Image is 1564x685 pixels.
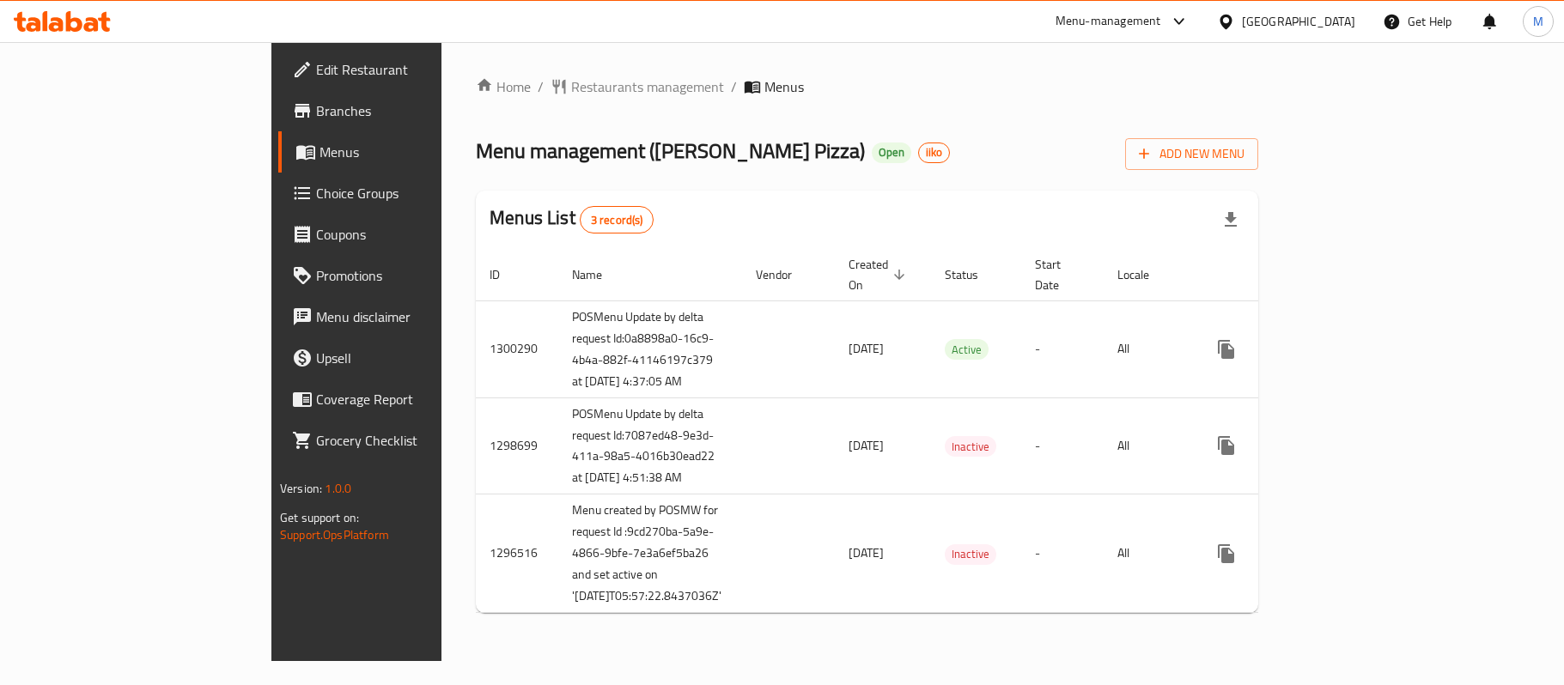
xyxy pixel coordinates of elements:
span: [DATE] [849,542,884,564]
a: Support.OpsPlatform [280,524,389,546]
td: - [1021,494,1104,613]
button: Change Status [1247,329,1288,370]
span: Name [572,264,624,285]
span: Restaurants management [571,76,724,97]
span: Created On [849,254,910,295]
td: Menu created by POSMW for request Id :9cd270ba-5a9e-4866-9bfe-7e3a6ef5ba26 and set active on '[DA... [558,494,742,613]
td: - [1021,300,1104,397]
span: Choice Groups [316,183,519,203]
a: Coverage Report [278,379,532,420]
td: All [1104,300,1192,397]
td: All [1104,494,1192,613]
span: [DATE] [849,337,884,360]
span: Menus [764,76,804,97]
span: Coverage Report [316,389,519,409]
th: Actions [1192,249,1384,301]
div: [GEOGRAPHIC_DATA] [1242,12,1355,31]
a: Promotions [278,255,532,296]
div: Inactive [945,436,996,457]
button: Change Status [1247,533,1288,574]
a: Choice Groups [278,173,532,214]
span: Upsell [316,348,519,368]
a: Edit Restaurant [278,49,532,90]
a: Menu disclaimer [278,296,532,337]
button: Add New Menu [1125,138,1258,170]
a: Restaurants management [551,76,724,97]
span: Status [945,264,1001,285]
span: Version: [280,477,322,500]
li: / [731,76,737,97]
span: Open [872,145,911,160]
span: Locale [1117,264,1171,285]
span: Branches [316,100,519,121]
span: Edit Restaurant [316,59,519,80]
span: Coupons [316,224,519,245]
button: more [1206,329,1247,370]
span: Menus [319,142,519,162]
button: more [1206,425,1247,466]
table: enhanced table [476,249,1384,614]
td: All [1104,397,1192,494]
span: Inactive [945,437,996,457]
span: Grocery Checklist [316,430,519,451]
button: more [1206,533,1247,574]
a: Grocery Checklist [278,420,532,461]
span: iiko [919,145,949,160]
span: Active [945,340,989,360]
td: - [1021,397,1104,494]
li: / [538,76,544,97]
nav: breadcrumb [476,76,1258,97]
span: Inactive [945,544,996,564]
span: 3 record(s) [581,212,654,228]
a: Upsell [278,337,532,379]
span: Start Date [1035,254,1083,295]
td: POSMenu Update by delta request Id:7087ed48-9e3d-411a-98a5-4016b30ead22 at [DATE] 4:51:38 AM [558,397,742,494]
div: Active [945,339,989,360]
td: POSMenu Update by delta request Id:0a8898a0-16c9-4b4a-882f-41146197c379 at [DATE] 4:37:05 AM [558,300,742,397]
a: Branches [278,90,532,131]
span: 1.0.0 [325,477,351,500]
a: Menus [278,131,532,173]
button: Change Status [1247,425,1288,466]
span: Get support on: [280,506,359,529]
span: Menu management ( [PERSON_NAME] Pizza ) [476,131,865,170]
div: Open [872,142,911,163]
span: ID [490,264,522,285]
div: Inactive [945,544,996,565]
span: [DATE] [849,434,884,457]
span: Promotions [316,265,519,286]
div: Total records count [580,206,654,233]
a: Coupons [278,214,532,255]
span: Vendor [756,264,814,285]
div: Export file [1210,199,1251,240]
span: Menu disclaimer [316,306,519,327]
h2: Menus List [490,205,654,233]
div: Menu-management [1056,11,1161,32]
span: M [1533,12,1543,31]
span: Add New Menu [1139,143,1245,165]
